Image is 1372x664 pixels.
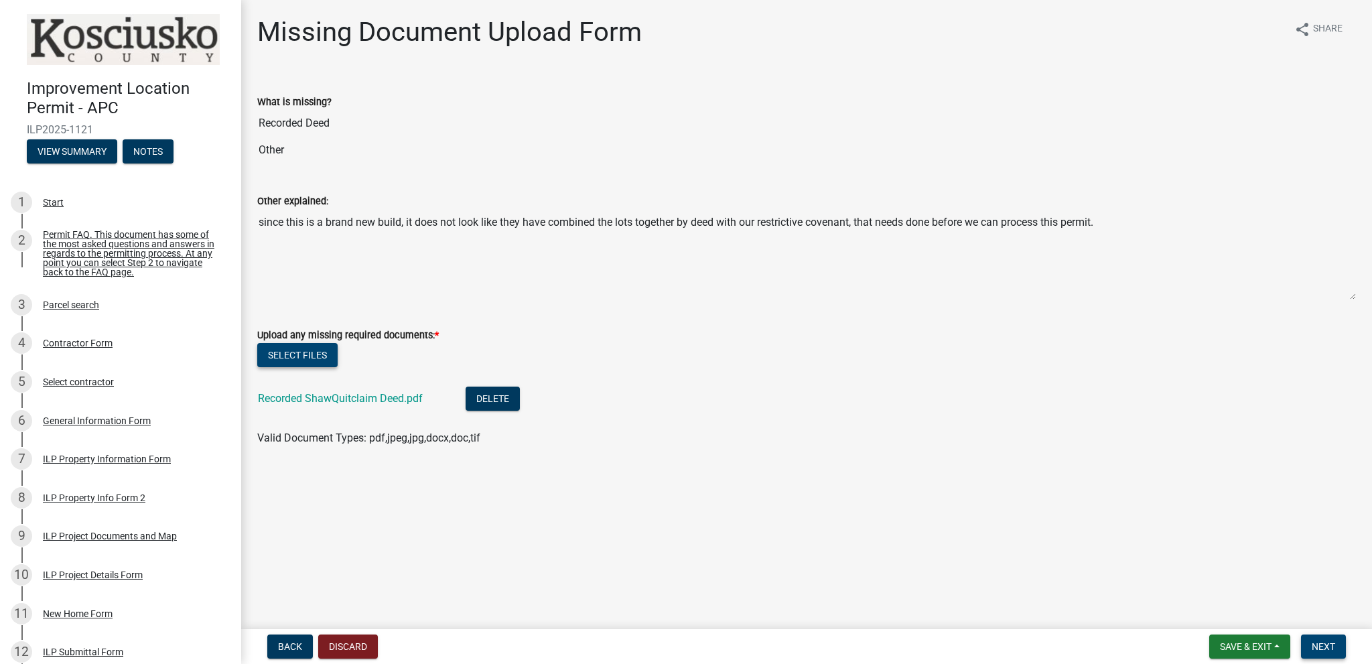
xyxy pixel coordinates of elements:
[43,338,113,348] div: Contractor Form
[466,393,520,406] wm-modal-confirm: Delete Document
[43,454,171,464] div: ILP Property Information Form
[257,331,439,340] label: Upload any missing required documents:
[11,603,32,624] div: 11
[11,192,32,213] div: 1
[43,416,151,425] div: General Information Form
[11,410,32,431] div: 6
[27,79,230,118] h4: Improvement Location Permit - APC
[123,139,174,163] button: Notes
[1284,16,1353,42] button: shareShare
[267,635,313,659] button: Back
[123,147,174,157] wm-modal-confirm: Notes
[466,387,520,411] button: Delete
[43,300,99,310] div: Parcel search
[43,609,113,618] div: New Home Form
[257,431,480,444] span: Valid Document Types: pdf,jpeg,jpg,docx,doc,tif
[257,16,642,48] h1: Missing Document Upload Form
[11,230,32,251] div: 2
[11,487,32,509] div: 8
[27,14,220,65] img: Kosciusko County, Indiana
[1313,21,1343,38] span: Share
[257,98,332,107] label: What is missing?
[43,230,220,277] div: Permit FAQ. This document has some of the most asked questions and answers in regards to the perm...
[43,570,143,580] div: ILP Project Details Form
[43,377,114,387] div: Select contractor
[11,564,32,586] div: 10
[43,198,64,207] div: Start
[11,294,32,316] div: 3
[11,641,32,663] div: 12
[257,209,1356,300] textarea: since this is a brand new build, it does not look like they have combined the lots together by de...
[1312,641,1335,652] span: Next
[1209,635,1290,659] button: Save & Exit
[1301,635,1346,659] button: Next
[1220,641,1272,652] span: Save & Exit
[11,448,32,470] div: 7
[258,392,423,405] a: Recorded ShawQuitclaim Deed.pdf
[278,641,302,652] span: Back
[27,147,117,157] wm-modal-confirm: Summary
[257,343,338,367] button: Select files
[11,525,32,547] div: 9
[11,371,32,393] div: 5
[43,493,145,503] div: ILP Property Info Form 2
[1294,21,1310,38] i: share
[43,531,177,541] div: ILP Project Documents and Map
[11,332,32,354] div: 4
[43,647,123,657] div: ILP Submittal Form
[27,139,117,163] button: View Summary
[318,635,378,659] button: Discard
[257,197,328,206] label: Other explained:
[27,123,214,136] span: ILP2025-1121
